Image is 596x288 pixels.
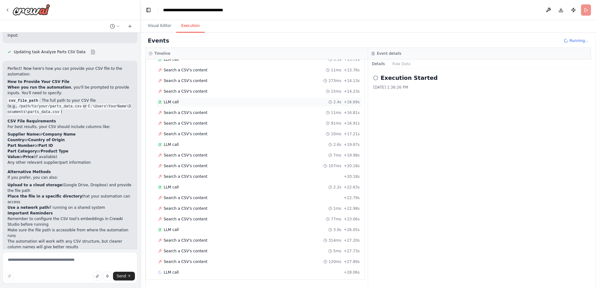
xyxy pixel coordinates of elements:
div: [DATE] 1:36:26 PM [373,85,586,90]
strong: Important Reminders [8,211,53,215]
span: + 16.69s [344,100,360,105]
strong: Part ID [38,143,53,148]
strong: Price [23,155,34,159]
span: Search a CSV's content [164,206,208,211]
span: Search a CSV's content [164,163,208,168]
p: For best results, your CSV should include columns like: [8,124,132,130]
span: 15ms [331,89,341,94]
strong: Product Type [41,149,68,153]
h2: Execution Started [381,74,438,82]
code: csv_file_path [8,98,39,104]
span: + 22.79s [344,195,360,200]
span: LLM call [164,270,179,275]
span: Search a CSV's content [164,68,208,73]
strong: Part Number [8,143,34,148]
li: if running on a shared system [8,205,132,210]
strong: Alternative Methods [8,170,51,174]
span: 77ms [331,217,341,222]
span: 1ms [333,206,342,211]
span: 2.6s [333,142,341,147]
span: + 20.18s [344,163,360,168]
span: LLM call [164,227,179,232]
span: 11ms [331,110,341,115]
span: + 20.18s [344,174,360,179]
strong: Supplier Name [8,132,39,136]
span: LLM call [164,185,179,190]
span: 107ms [328,163,341,168]
li: that your automation can access [8,193,132,205]
li: or [8,137,132,143]
span: + 27.89s [344,259,360,264]
code: /path/to/your/parts_data.csv [17,104,83,109]
span: Search a CSV's content [164,110,208,115]
span: 7ms [333,153,342,158]
span: + 13.76s [344,68,360,73]
span: 2.2s [333,185,341,190]
span: 3.0s [333,227,341,232]
li: or (if available) [8,154,132,160]
button: Click to speak your automation idea [103,272,112,280]
strong: Place the file in a specific directory [8,194,82,198]
strong: Country [8,138,24,142]
button: Visual Editor [143,19,176,33]
li: Any other relevant supplier/part information [8,160,132,165]
span: + 26.05s [344,227,360,232]
span: 120ms [328,259,341,264]
span: Search a CSV's content [164,259,208,264]
strong: Upload to a cloud storage [8,183,62,187]
strong: CSV File Requirements [8,119,56,123]
span: 91ms [331,121,341,126]
h3: Event details [377,51,401,56]
span: LLM call [164,142,179,147]
span: Updating task Analyze Parts CSV Data [14,49,85,54]
h2: Events [148,36,169,45]
p: , you'll be prompted to provide inputs. You'll need to specify: [8,85,132,96]
li: or [8,148,132,154]
p: If you prefer, you can also: [8,175,132,180]
span: + 14.13s [344,78,360,83]
span: Search a CSV's content [164,249,208,254]
span: Search a CSV's content [164,174,208,179]
h3: Timeline [154,51,170,56]
span: 10ms [331,131,341,136]
span: + 22.98s [344,206,360,211]
span: + 23.06s [344,217,360,222]
li: Remember to configure the CSV tool's embeddings in CrewAI Studio before running [8,216,132,227]
span: Search a CSV's content [164,153,208,158]
button: Start a new chat [125,23,135,30]
span: LLM call [164,57,179,62]
strong: Value [8,155,19,159]
nav: breadcrumb [163,7,248,13]
span: 5ms [333,249,342,254]
button: Details [368,59,389,68]
span: 2.4s [333,100,341,105]
li: : The full path to your CSV file (e.g., or ) [8,98,132,115]
li: or [8,143,132,148]
span: + 14.23s [344,89,360,94]
span: + 17.21s [344,131,360,136]
button: Hide left sidebar [144,6,153,14]
li: (Google Drive, Dropbox) and provide the file path [8,182,132,193]
button: Raw Data [389,59,414,68]
button: Switch to previous chat [107,23,122,30]
strong: When you run the automation [8,85,71,90]
span: + 28.06s [344,270,360,275]
span: + 22.63s [344,185,360,190]
strong: Use a network path [8,205,49,210]
button: Improve this prompt [5,272,14,280]
span: Search a CSV's content [164,217,208,222]
button: Execution [176,19,205,33]
strong: How to Provide Your CSV File [8,80,69,84]
p: Now let me update the first task to include the CSV file path input: [8,27,132,38]
code: C:\Users\YourName\Documents\parts_data.csv [8,104,131,115]
strong: Company Name [43,132,76,136]
span: Running... [569,38,588,43]
span: Search a CSV's content [164,89,208,94]
li: Make sure the file path is accessible from where the automation runs [8,227,132,239]
span: Search a CSV's content [164,78,208,83]
span: 11ms [331,68,341,73]
span: Send [117,274,126,279]
li: The automation will work with any CSV structure, but clearer column names will give better results [8,239,132,250]
span: 3.5s [333,57,341,62]
span: 273ms [328,78,341,83]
